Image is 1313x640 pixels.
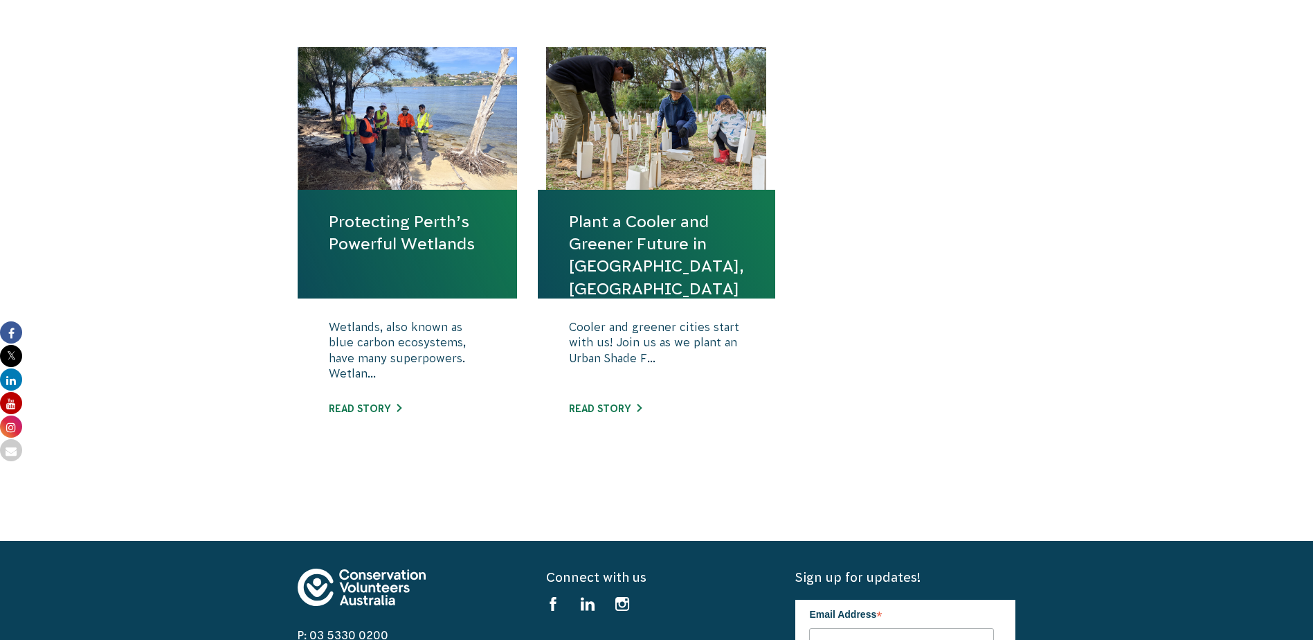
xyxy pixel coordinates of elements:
[329,403,401,414] a: Read story
[809,600,994,626] label: Email Address
[569,319,744,389] p: Cooler and greener cities start with us! Join us as we plant an Urban Shade F...
[546,569,766,586] h5: Connect with us
[795,569,1015,586] h5: Sign up for updates!
[569,403,642,414] a: Read story
[569,211,744,300] a: Plant a Cooler and Greener Future in [GEOGRAPHIC_DATA], [GEOGRAPHIC_DATA]
[329,319,487,389] p: Wetlands, also known as blue carbon ecosystems, have many superpowers. Wetlan...
[329,211,487,255] a: Protecting Perth’s Powerful Wetlands
[298,569,426,606] img: logo-footer.svg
